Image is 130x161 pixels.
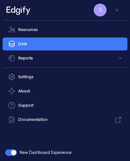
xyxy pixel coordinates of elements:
button: Toggle Navigation [112,5,122,15]
a: Settings [3,70,127,83]
button: Reports [3,52,127,65]
button: S [94,4,107,16]
button: About [3,85,127,98]
a: Documentation [3,113,127,126]
a: Resources [3,23,127,36]
a: Data [3,38,127,50]
a: Support [3,99,127,112]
